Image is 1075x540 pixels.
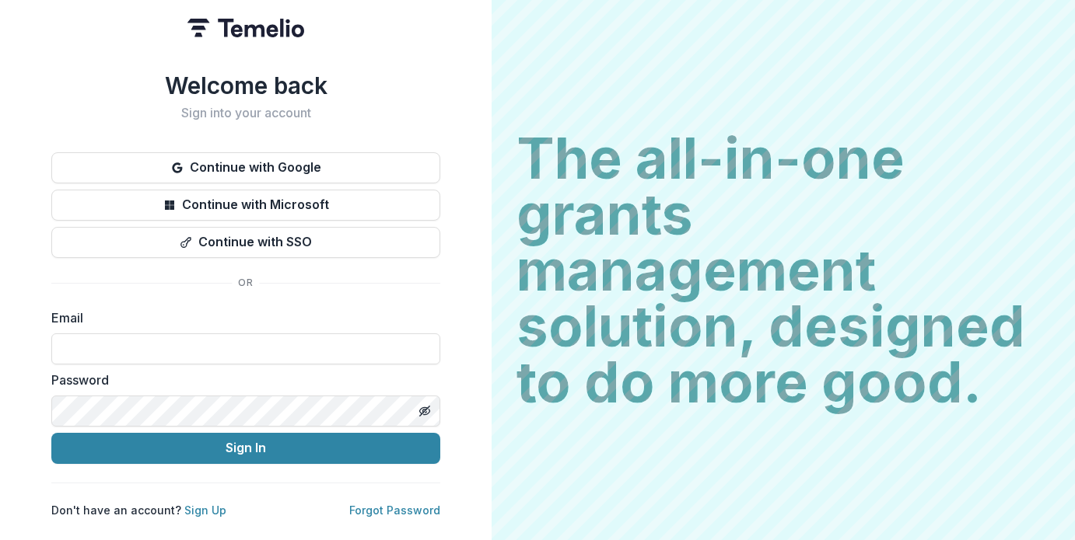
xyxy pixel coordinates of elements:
button: Continue with Google [51,152,440,183]
img: Temelio [187,19,304,37]
a: Sign Up [184,503,226,517]
label: Email [51,308,431,327]
h1: Welcome back [51,71,440,99]
p: Don't have an account? [51,502,226,518]
button: Continue with SSO [51,227,440,258]
a: Forgot Password [349,503,440,517]
label: Password [51,371,431,389]
h2: Sign into your account [51,106,440,120]
button: Toggle password visibility [412,399,437,423]
button: Continue with Microsoft [51,190,440,221]
button: Sign In [51,433,440,464]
